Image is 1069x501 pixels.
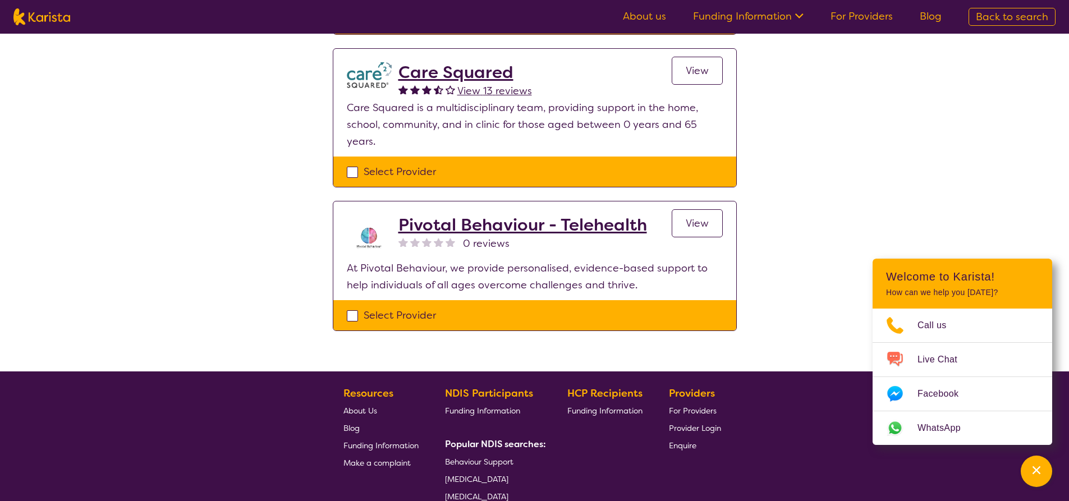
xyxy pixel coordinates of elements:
span: Make a complaint [343,458,411,468]
a: Funding Information [693,10,804,23]
a: Enquire [669,436,721,454]
b: NDIS Participants [445,387,533,400]
button: Channel Menu [1021,456,1052,487]
span: View 13 reviews [457,84,532,98]
a: For Providers [669,402,721,419]
a: Funding Information [445,402,542,419]
ul: Choose channel [873,309,1052,445]
span: Back to search [976,10,1048,24]
img: s8av3rcikle0tbnjpqc8.png [347,215,392,260]
p: At Pivotal Behaviour, we provide personalised, evidence-based support to help individuals of all ... [347,260,723,293]
span: Facebook [917,385,972,402]
img: nonereviewstar [446,237,455,247]
img: nonereviewstar [434,237,443,247]
a: Care Squared [398,62,532,82]
b: Popular NDIS searches: [445,438,546,450]
a: Web link opens in a new tab. [873,411,1052,445]
a: View [672,57,723,85]
p: How can we help you [DATE]? [886,288,1039,297]
img: nonereviewstar [410,237,420,247]
img: halfstar [434,85,443,94]
span: View [686,217,709,230]
div: Channel Menu [873,259,1052,445]
span: Live Chat [917,351,971,368]
b: HCP Recipients [567,387,643,400]
a: Make a complaint [343,454,419,471]
span: WhatsApp [917,420,974,436]
a: Provider Login [669,419,721,436]
span: Funding Information [445,406,520,416]
img: fullstar [410,85,420,94]
a: About us [623,10,666,23]
span: About Us [343,406,377,416]
a: Behaviour Support [445,453,542,470]
a: About Us [343,402,419,419]
span: View [686,64,709,77]
span: Behaviour Support [445,457,513,467]
img: nonereviewstar [398,237,408,247]
span: Call us [917,317,960,334]
a: Pivotal Behaviour - Telehealth [398,215,647,235]
a: Blog [920,10,942,23]
h2: Welcome to Karista! [886,270,1039,283]
a: Back to search [969,8,1056,26]
img: emptystar [446,85,455,94]
span: Provider Login [669,423,721,433]
a: Blog [343,419,419,436]
span: For Providers [669,406,717,416]
a: For Providers [831,10,893,23]
img: nonereviewstar [422,237,432,247]
p: Care Squared is a multidisciplinary team, providing support in the home, school, community, and i... [347,99,723,150]
span: [MEDICAL_DATA] [445,474,508,484]
a: Funding Information [567,402,643,419]
b: Resources [343,387,393,400]
b: Providers [669,387,715,400]
img: Karista logo [13,8,70,25]
img: fullstar [422,85,432,94]
img: fullstar [398,85,408,94]
img: watfhvlxxexrmzu5ckj6.png [347,62,392,89]
span: Funding Information [567,406,643,416]
a: [MEDICAL_DATA] [445,470,542,488]
span: 0 reviews [463,235,510,252]
span: Funding Information [343,440,419,451]
a: View [672,209,723,237]
a: View 13 reviews [457,82,532,99]
span: Blog [343,423,360,433]
span: Enquire [669,440,696,451]
a: Funding Information [343,436,419,454]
